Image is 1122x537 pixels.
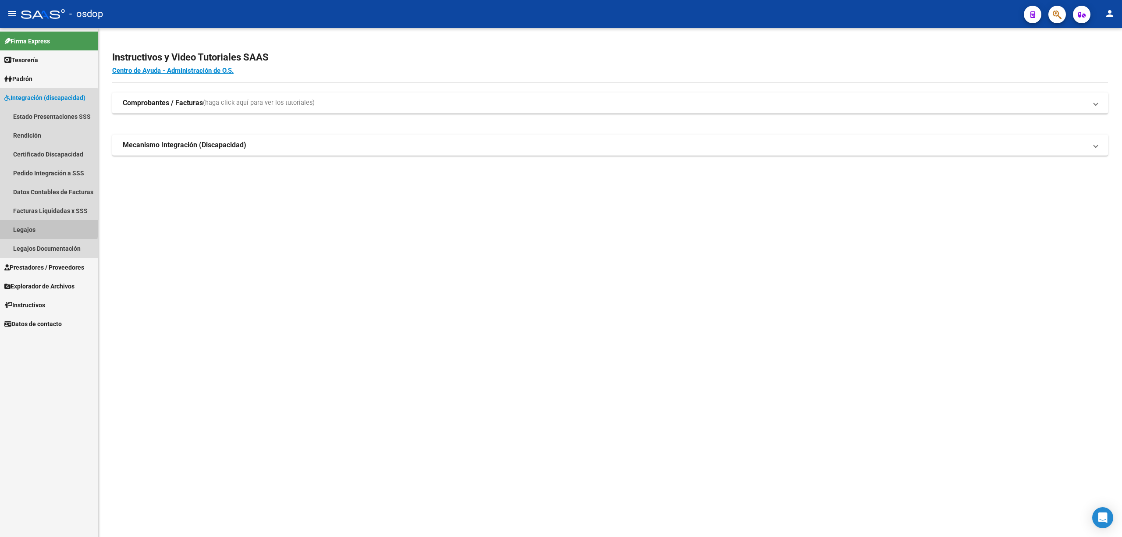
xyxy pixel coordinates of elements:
span: Firma Express [4,36,50,46]
span: Prestadores / Proveedores [4,263,84,272]
strong: Mecanismo Integración (Discapacidad) [123,140,246,150]
mat-expansion-panel-header: Mecanismo Integración (Discapacidad) [112,135,1108,156]
h2: Instructivos y Video Tutoriales SAAS [112,49,1108,66]
span: Padrón [4,74,32,84]
a: Centro de Ayuda - Administración de O.S. [112,67,234,75]
span: Instructivos [4,300,45,310]
mat-icon: person [1104,8,1115,19]
div: Open Intercom Messenger [1092,507,1113,528]
strong: Comprobantes / Facturas [123,98,203,108]
mat-expansion-panel-header: Comprobantes / Facturas(haga click aquí para ver los tutoriales) [112,92,1108,114]
span: Explorador de Archivos [4,281,75,291]
span: - osdop [69,4,103,24]
span: Datos de contacto [4,319,62,329]
span: Integración (discapacidad) [4,93,85,103]
span: Tesorería [4,55,38,65]
mat-icon: menu [7,8,18,19]
span: (haga click aquí para ver los tutoriales) [203,98,315,108]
